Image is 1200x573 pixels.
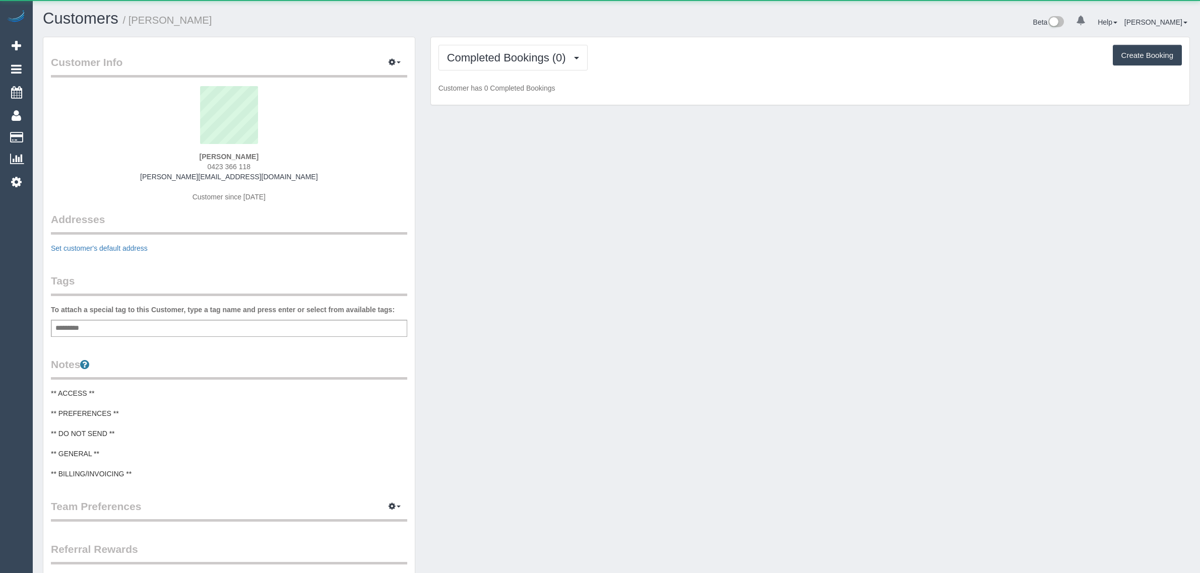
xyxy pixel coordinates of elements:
[140,173,318,181] a: [PERSON_NAME][EMAIL_ADDRESS][DOMAIN_NAME]
[51,357,407,380] legend: Notes
[1033,18,1064,26] a: Beta
[51,542,407,564] legend: Referral Rewards
[43,10,118,27] a: Customers
[208,163,251,171] span: 0423 366 118
[438,83,1182,93] p: Customer has 0 Completed Bookings
[51,244,148,252] a: Set customer's default address
[6,10,26,24] img: Automaid Logo
[200,153,259,161] strong: [PERSON_NAME]
[1047,16,1064,29] img: New interface
[1113,45,1182,66] button: Create Booking
[1124,18,1187,26] a: [PERSON_NAME]
[1098,18,1117,26] a: Help
[447,51,571,64] span: Completed Bookings (0)
[51,305,395,315] label: To attach a special tag to this Customer, type a tag name and press enter or select from availabl...
[123,15,212,26] small: / [PERSON_NAME]
[51,499,407,522] legend: Team Preferences
[51,273,407,296] legend: Tags
[438,45,588,70] button: Completed Bookings (0)
[51,55,407,78] legend: Customer Info
[193,193,266,201] span: Customer since [DATE]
